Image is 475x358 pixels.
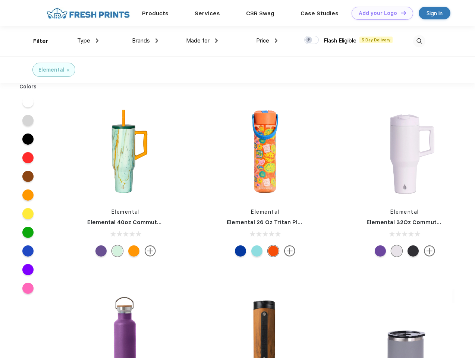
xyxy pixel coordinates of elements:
span: Flash Eligible [324,37,356,44]
div: Aqua Waves [235,245,246,257]
img: dropdown.png [275,38,277,43]
span: 5 Day Delivery [359,37,393,43]
span: Made for [186,37,210,44]
a: Sign in [419,7,450,19]
span: Price [256,37,269,44]
div: Aurora Glow [112,245,123,257]
div: Add your Logo [359,10,397,16]
a: Elemental [251,209,280,215]
img: desktop_search.svg [413,35,425,47]
a: Products [142,10,169,17]
img: more.svg [424,245,435,257]
div: Sign in [427,9,443,18]
img: more.svg [284,245,295,257]
img: func=resize&h=266 [216,101,315,201]
div: Purple [375,245,386,257]
div: Good Vibes [268,245,279,257]
a: Elemental 32Oz Commuter Tumbler [367,219,468,226]
a: Elemental [111,209,140,215]
a: Elemental 40oz Commuter Tumbler [87,219,188,226]
img: func=resize&h=266 [76,101,175,201]
div: Colors [14,83,43,91]
div: Purple [95,245,107,257]
img: filter_cancel.svg [67,69,69,72]
div: Black [408,245,419,257]
div: Matte White [391,245,402,257]
img: dropdown.png [96,38,98,43]
div: Elemental [38,66,65,74]
img: more.svg [145,245,156,257]
img: dropdown.png [215,38,218,43]
img: DT [401,11,406,15]
a: Elemental [390,209,419,215]
div: Orange [128,245,139,257]
span: Brands [132,37,150,44]
img: dropdown.png [155,38,158,43]
a: Elemental 26 Oz Tritan Plastic Water Bottle [227,219,350,226]
img: func=resize&h=266 [355,101,454,201]
a: CSR Swag [246,10,274,17]
a: Services [195,10,220,17]
div: Berry breeze [251,245,262,257]
div: Filter [33,37,48,45]
span: Type [77,37,90,44]
img: fo%20logo%202.webp [44,7,132,20]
